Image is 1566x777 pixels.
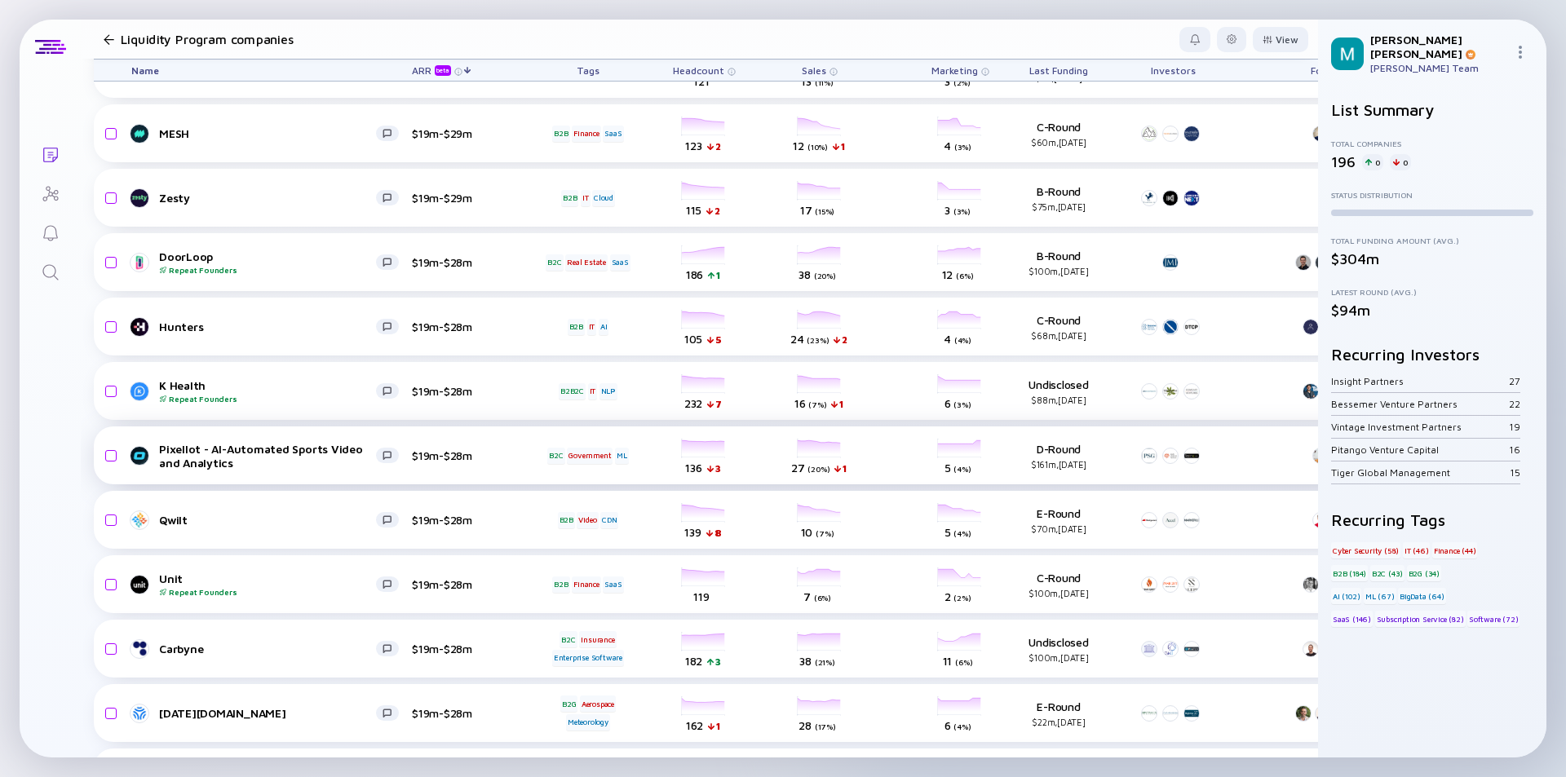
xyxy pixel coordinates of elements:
div: 22 [1509,398,1520,410]
div: SaaS [603,576,623,593]
div: E-Round [1006,506,1112,534]
div: Tiger Global Management [1331,466,1510,479]
div: 16 [1509,444,1520,456]
div: B2B2C [559,383,586,400]
a: UnitRepeat Founders [131,572,412,597]
div: $19m-$29m [412,126,518,140]
div: Locusview [159,56,376,82]
div: $75m, [DATE] [1006,201,1112,212]
a: DoorLoopRepeat Founders [131,249,412,275]
div: 196 [1331,153,1356,170]
a: Lists [20,134,81,173]
div: $19m-$28m [412,642,518,656]
div: IT [581,190,591,206]
div: $60m, [DATE] [1006,137,1112,148]
div: Video [577,512,598,528]
div: $19m-$28m [412,577,518,591]
div: Vintage Investment Partners [1331,421,1509,433]
div: Undisclosed [1006,635,1112,663]
div: 0 [1362,154,1383,170]
div: Finance (44) [1432,542,1478,558]
div: BigData (64) [1398,588,1446,604]
div: DoorLoop [159,249,376,275]
a: Pixellot - AI-Automated Sports Video and Analytics [131,442,412,470]
div: Investors [1136,60,1210,81]
div: $70m, [DATE] [1006,523,1112,534]
div: Finance [572,576,601,593]
div: $94m [1331,302,1533,319]
a: Hunters [131,317,412,337]
div: Latest Round (Avg.) [1331,287,1533,297]
div: Total Funding Amount (Avg.) [1331,236,1533,245]
div: [DATE][DOMAIN_NAME] [159,706,376,720]
div: Undisclosed [1006,377,1112,405]
div: IT [588,383,598,400]
div: beta [435,65,451,76]
div: $22m, [DATE] [1006,717,1112,727]
div: $100m, [DATE] [1006,652,1112,663]
div: $19m-$28m [412,255,518,269]
div: B2C [560,631,577,647]
div: Insight Partners [1331,375,1509,387]
a: Reminders [20,212,81,251]
div: $19m-$28m [412,513,518,527]
a: Qwilt [131,510,412,530]
div: 15 [1510,466,1520,479]
div: $161m, [DATE] [1006,459,1112,470]
div: $19m-$28m [412,706,518,720]
div: Software (72) [1467,611,1520,627]
div: Repeat Founders [159,394,376,404]
a: Investor Map [20,173,81,212]
div: Government [567,448,613,464]
div: C-Round [1006,571,1112,598]
div: SaaS (146) [1331,611,1373,627]
a: Carbyne [131,639,412,659]
span: Sales [802,64,826,77]
div: B2C [546,254,563,271]
div: Pixellot - AI-Automated Sports Video and Analytics [159,442,376,470]
a: [DATE][DOMAIN_NAME] [131,704,412,723]
div: Repeat Founders [159,587,376,597]
div: Bessemer Venture Partners [1331,398,1509,410]
div: Zesty [159,191,376,205]
div: $100m, [DATE] [1006,266,1112,276]
div: $304m [1331,250,1533,267]
div: 0 [1390,154,1411,170]
div: Name [118,60,412,81]
div: [PERSON_NAME] Team [1370,62,1507,74]
div: E-Round [1006,700,1112,727]
div: ML (67) [1364,588,1396,604]
div: Total Companies [1331,139,1533,148]
div: C-Round [1006,313,1112,341]
div: $19m-$28m [412,448,518,462]
div: B-Round [1006,249,1112,276]
div: B2B [552,576,569,593]
div: B2B (184) [1331,565,1368,581]
div: B2B [552,126,569,142]
div: $68m, [DATE] [1006,330,1112,341]
a: Search [20,251,81,290]
div: Carbyne [159,642,376,656]
div: B2C (43) [1370,565,1405,581]
div: B2B [568,319,585,335]
div: Subscription Service (82) [1375,611,1466,627]
span: Headcount [673,64,724,77]
button: View [1253,27,1308,52]
div: B-Round [1006,184,1112,212]
div: $19m-$28m [412,320,518,333]
h2: Recurring Tags [1331,510,1533,529]
div: B2G (34) [1407,565,1441,581]
div: $19m-$29m [412,191,518,205]
a: Zesty [131,188,412,208]
div: Pitango Venture Capital [1331,444,1509,456]
div: C-Round [1006,120,1112,148]
div: Finance [572,126,601,142]
div: AI [599,319,609,335]
div: Repeat Founders [159,265,376,275]
div: 19 [1509,421,1520,433]
div: MESH [159,126,376,140]
div: Hunters [159,320,376,333]
div: [PERSON_NAME] [PERSON_NAME] [1370,33,1507,60]
a: K HealthRepeat Founders [131,378,412,404]
div: Meteorology [566,714,610,731]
